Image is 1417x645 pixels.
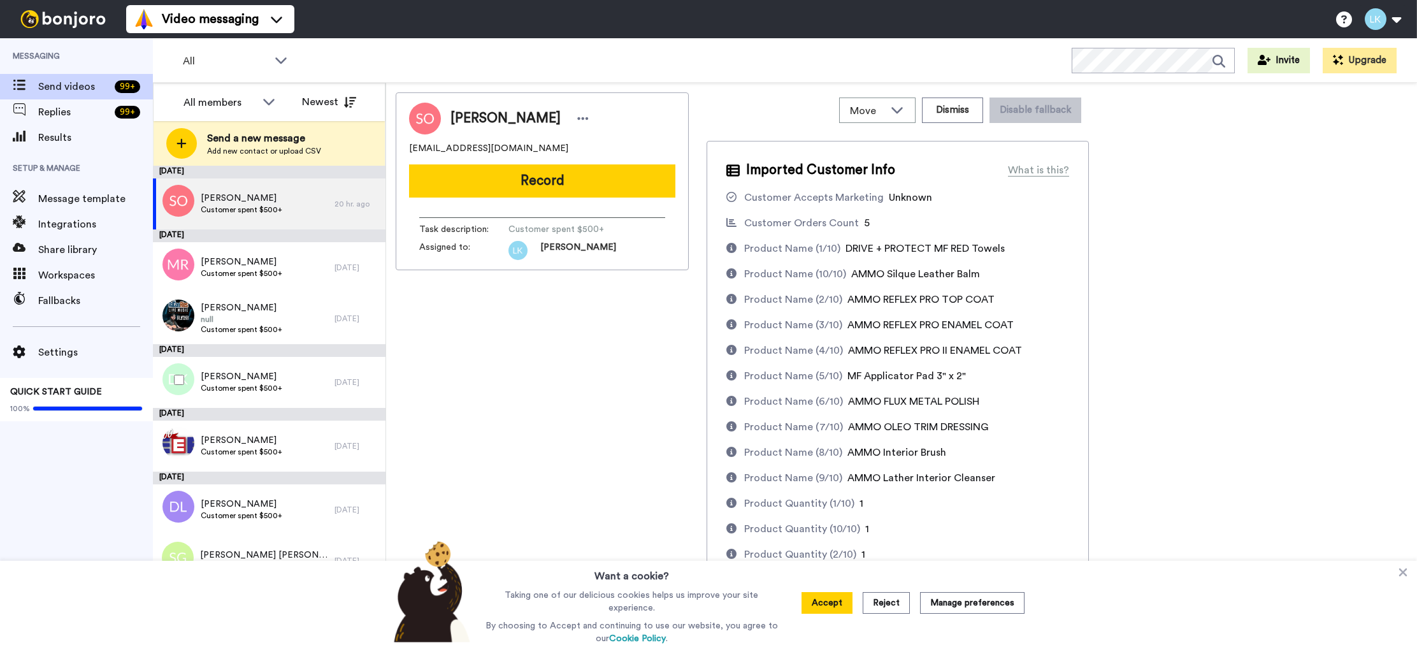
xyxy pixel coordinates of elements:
[744,445,842,460] div: Product Name (8/10)
[744,394,843,409] div: Product Name (6/10)
[409,164,675,198] button: Record
[864,218,870,228] span: 5
[334,556,379,566] div: [DATE]
[508,223,629,236] span: Customer spent $500+
[1248,48,1310,73] button: Invite
[183,95,256,110] div: All members
[38,217,153,232] span: Integrations
[201,370,282,383] span: [PERSON_NAME]
[162,542,194,574] img: sg.png
[744,241,840,256] div: Product Name (1/10)
[162,491,194,523] img: dl.png
[845,243,1005,254] span: DRIVE + PROTECT MF RED Towels
[920,592,1025,614] button: Manage preferences
[334,505,379,515] div: [DATE]
[183,54,268,69] span: All
[847,473,995,483] span: AMMO Lather Interior Cleanser
[482,620,781,645] p: By choosing to Accept and continuing to use our website, you agree to our .
[847,447,946,458] span: AMMO Interior Brush
[744,266,846,282] div: Product Name (10/10)
[861,549,865,560] span: 1
[482,589,781,614] p: Taking one of our delicious cookies helps us improve your site experience.
[201,192,282,205] span: [PERSON_NAME]
[744,343,843,358] div: Product Name (4/10)
[450,109,561,128] span: [PERSON_NAME]
[153,166,385,178] div: [DATE]
[201,314,282,324] span: null
[201,498,282,511] span: [PERSON_NAME]
[850,103,884,119] span: Move
[382,540,477,642] img: bear-with-cookie.png
[201,205,282,215] span: Customer spent $500+
[851,269,980,279] span: AMMO Silque Leather Balm
[162,427,194,459] img: edfb83fa-57ce-4635-963b-ba89c09e50d4.jpg
[744,292,842,307] div: Product Name (2/10)
[201,301,282,314] span: [PERSON_NAME]
[802,592,852,614] button: Accept
[744,190,884,205] div: Customer Accepts Marketing
[744,215,859,231] div: Customer Orders Count
[889,192,932,203] span: Unknown
[334,199,379,209] div: 20 hr. ago
[38,130,153,145] span: Results
[38,191,153,207] span: Message template
[419,223,508,236] span: Task description :
[922,98,983,123] button: Dismiss
[153,229,385,242] div: [DATE]
[201,511,282,521] span: Customer spent $500+
[38,105,110,120] span: Replies
[153,408,385,421] div: [DATE]
[1008,163,1069,178] div: What is this?
[409,103,441,134] img: Image of Spencer Oliverson
[540,241,616,260] span: [PERSON_NAME]
[38,345,153,360] span: Settings
[10,388,102,396] span: QUICK START GUIDE
[1323,48,1397,73] button: Upgrade
[115,80,140,93] div: 99 +
[409,142,568,155] span: [EMAIL_ADDRESS][DOMAIN_NAME]
[162,249,194,280] img: mr.png
[10,403,30,414] span: 100%
[201,447,282,457] span: Customer spent $500+
[419,241,508,260] span: Assigned to:
[207,146,321,156] span: Add new contact or upload CSV
[508,241,528,260] img: 6a4449ef-73c5-43b3-865b-37bb12cc1d45.png
[153,344,385,357] div: [DATE]
[594,561,669,584] h3: Want a cookie?
[865,524,869,534] span: 1
[334,377,379,388] div: [DATE]
[201,256,282,268] span: [PERSON_NAME]
[744,317,842,333] div: Product Name (3/10)
[744,419,843,435] div: Product Name (7/10)
[860,498,863,509] span: 1
[38,293,153,308] span: Fallbacks
[744,368,842,384] div: Product Name (5/10)
[162,10,259,28] span: Video messaging
[38,268,153,283] span: Workspaces
[744,470,842,486] div: Product Name (9/10)
[201,434,282,447] span: [PERSON_NAME]
[744,547,856,562] div: Product Quantity (2/10)
[746,161,895,180] span: Imported Customer Info
[848,422,988,432] span: AMMO OLEO TRIM DRESSING
[38,242,153,257] span: Share library
[847,320,1014,330] span: AMMO REFLEX PRO ENAMEL COAT
[200,549,328,562] span: [PERSON_NAME] [PERSON_NAME]
[162,300,194,331] img: e25faf5c-cf36-4060-8784-8020422b6cb1.jpg
[201,268,282,279] span: Customer spent $500+
[863,592,910,614] button: Reject
[848,396,979,407] span: AMMO FLUX METAL POLISH
[848,345,1022,356] span: AMMO REFLEX PRO II ENAMEL COAT
[334,314,379,324] div: [DATE]
[744,521,860,537] div: Product Quantity (10/10)
[847,294,995,305] span: AMMO REFLEX PRO TOP COAT
[201,324,282,335] span: Customer spent $500+
[15,10,111,28] img: bj-logo-header-white.svg
[989,98,1081,123] button: Disable fallback
[201,383,282,393] span: Customer spent $500+
[292,89,366,115] button: Newest
[847,371,966,381] span: MF Applicator Pad 3" x 2"
[38,79,110,94] span: Send videos
[207,131,321,146] span: Send a new message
